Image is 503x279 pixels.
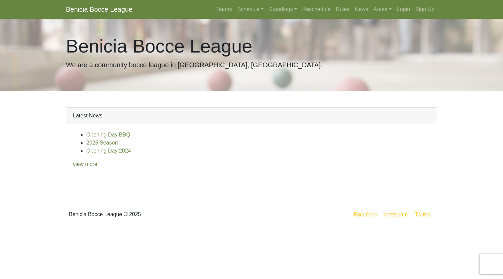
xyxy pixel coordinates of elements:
a: Twitter [413,210,436,219]
h1: Benicia Bocce League [66,35,437,57]
a: Facebook [353,210,379,219]
a: Standings [266,3,299,16]
div: Latest News [66,108,437,124]
a: Opening Day BBQ [86,132,130,137]
a: Opening Day 2024 [86,148,131,154]
a: Instagram [383,210,409,219]
p: We are a community bocce league in [GEOGRAPHIC_DATA], [GEOGRAPHIC_DATA]. [66,60,437,70]
a: Login [394,3,413,16]
a: Sign Up [413,3,437,16]
a: Benicia Bocce League [66,3,132,16]
a: About [371,3,394,16]
a: Reschedule [300,3,333,16]
a: News [352,3,371,16]
a: 2025 Season [86,140,118,146]
div: Benicia Bocce League © 2025 [61,202,252,226]
a: Schedule [235,3,267,16]
a: Rules [333,3,352,16]
a: Teams [213,3,234,16]
a: view more [73,161,97,167]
